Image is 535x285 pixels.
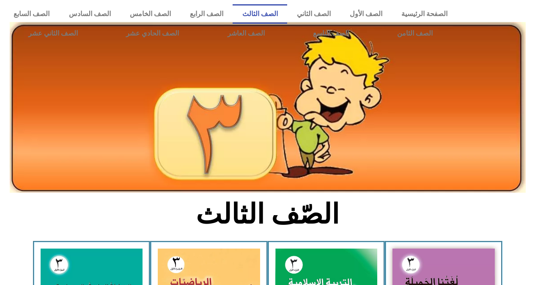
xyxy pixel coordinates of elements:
[340,4,392,24] a: الصف الأول
[392,4,457,24] a: الصفحة الرئيسية
[233,4,287,24] a: الصف الثالث
[180,4,233,24] a: الصف الرابع
[59,4,120,24] a: الصف السادس
[4,24,102,43] a: الصف الثاني عشر
[120,4,180,24] a: الصف الخامس
[287,4,340,24] a: الصف الثاني
[102,24,203,43] a: الصف الحادي عشر
[4,4,59,24] a: الصف السابع
[289,24,373,43] a: الصف التاسع
[203,24,289,43] a: الصف العاشر
[373,24,457,43] a: الصف الثامن
[128,198,407,231] h2: الصّف الثالث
